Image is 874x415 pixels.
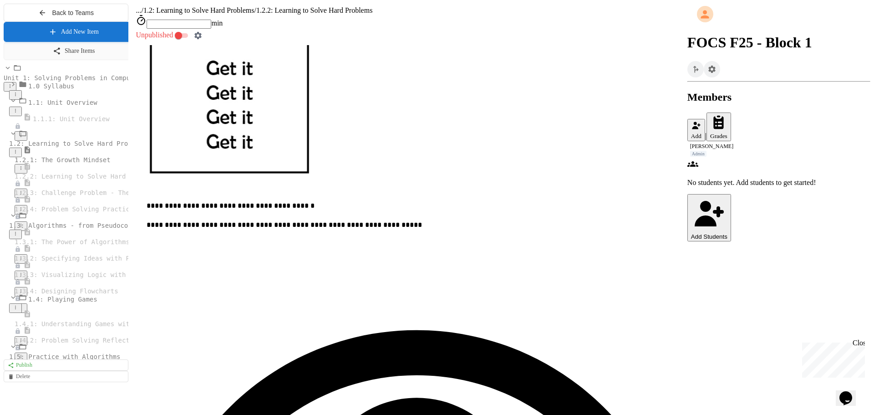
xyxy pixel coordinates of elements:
span: 1.3.1: The Power of Algorithms [15,238,130,246]
span: 1.2.2: Learning to Solve Hard Problems [15,173,160,180]
span: 1.3.3: Visualizing Logic with Flowcharts [15,271,168,278]
span: Unpublished [136,31,173,39]
button: More options [9,303,22,313]
button: More options [9,107,22,116]
button: Grades [706,113,731,142]
div: [PERSON_NAME] [690,143,868,150]
span: 1.3.4: Designing Flowcharts [15,287,118,295]
button: Assignment Settings [704,61,720,77]
span: 1.2.1: The Growth Mindset [15,156,111,164]
a: Delete [4,371,128,382]
button: Back to Teams [4,4,128,22]
a: Add New Item [4,22,143,42]
span: 1.0 Syllabus [28,82,74,90]
span: 1.3.2: Specifying Ideas with Pseudocode [15,255,164,262]
span: 1.4: Playing Games [28,296,97,303]
a: Publish [4,359,128,371]
div: Unpublished [15,123,128,131]
h2: Members [687,91,870,103]
span: Back to Teams [52,9,94,16]
h1: FOCS F25 - Block 1 [687,34,870,51]
span: 1.2.2: Learning to Solve Hard Problems [256,6,373,14]
div: Chat with us now!Close [4,4,63,58]
button: Add Students [687,194,731,241]
span: | [705,132,706,139]
button: Click to see fork details [687,61,704,77]
p: No students yet. Add students to get started! [687,179,870,187]
span: Unit 1: Solving Problems in Computer Science [4,74,173,82]
span: 1.4.2: Problem Solving Reflection [15,337,141,344]
span: 1.1.1: Unit Overview [33,115,110,123]
span: 1.2: Learning to Solve Hard Problems [143,6,254,14]
span: 1.1: Unit Overview [28,99,97,106]
div: Admin [690,151,706,157]
span: 1.2: Learning to Solve Hard Problems [9,140,147,147]
span: min [211,19,223,27]
iframe: chat widget [836,379,865,406]
button: More options [9,90,22,100]
span: 1.2.4: Problem Solving Practice [15,205,133,213]
span: / [254,6,256,14]
span: 1.2.3: Challenge Problem - The Bridge [15,189,157,196]
span: / [141,6,143,14]
div: My Account [687,4,870,25]
a: Share Items [4,42,144,60]
span: 1.5: Practice with Algorithms [9,353,120,360]
span: 1.4.1: Understanding Games with Flowcharts [15,320,176,328]
iframe: chat widget [798,339,865,378]
button: Add [687,119,705,141]
span: 1.3: Algorithms - from Pseudocode to Flowcharts [9,222,189,229]
span: ... [136,6,141,14]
